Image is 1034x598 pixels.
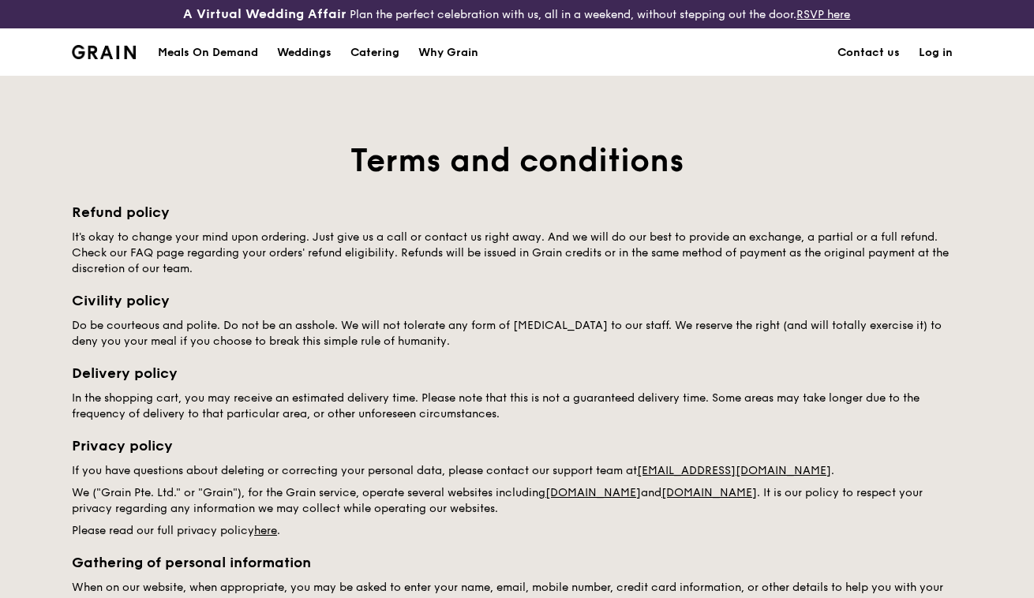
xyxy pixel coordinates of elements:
[72,140,962,182] h1: Terms and conditions
[158,29,258,77] div: Meals On Demand
[183,6,347,22] h3: A Virtual Wedding Affair
[661,486,757,499] a: [DOMAIN_NAME]
[72,362,962,384] h3: Delivery policy
[268,29,341,77] a: Weddings
[72,318,962,349] div: Do be courteous and polite. Do not be an asshole. We will not tolerate any form of [MEDICAL_DATA]...
[72,485,962,517] p: We ("Grain Pte. Ltd." or "Grain"), for the Grain service, operate several websites including and ...
[72,45,136,59] img: Grain
[72,201,962,223] h3: Refund policy
[409,29,488,77] a: Why Grain
[72,551,962,574] h3: Gathering of personal information
[796,8,850,21] a: RSVP here
[72,463,962,479] p: If you have questions about deleting or correcting your personal data, please contact our support...
[172,6,861,22] div: Plan the perfect celebration with us, all in a weekend, without stepping out the door.
[545,486,641,499] a: [DOMAIN_NAME]
[350,29,399,77] div: Catering
[418,29,478,77] div: Why Grain
[828,29,909,77] a: Contact us
[72,290,962,312] h3: Civility policy
[72,435,962,457] h3: Privacy policy
[277,29,332,77] div: Weddings
[72,230,962,277] div: It's okay to change your mind upon ordering. Just give us a call or contact us right away. And we...
[72,523,962,539] p: Please read our full privacy policy .
[341,29,409,77] a: Catering
[909,29,962,77] a: Log in
[637,464,831,477] a: [EMAIL_ADDRESS][DOMAIN_NAME]
[72,391,962,422] div: In the shopping cart, you may receive an estimated delivery time. Please note that this is not a ...
[72,28,136,75] a: GrainGrain
[254,524,277,537] a: here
